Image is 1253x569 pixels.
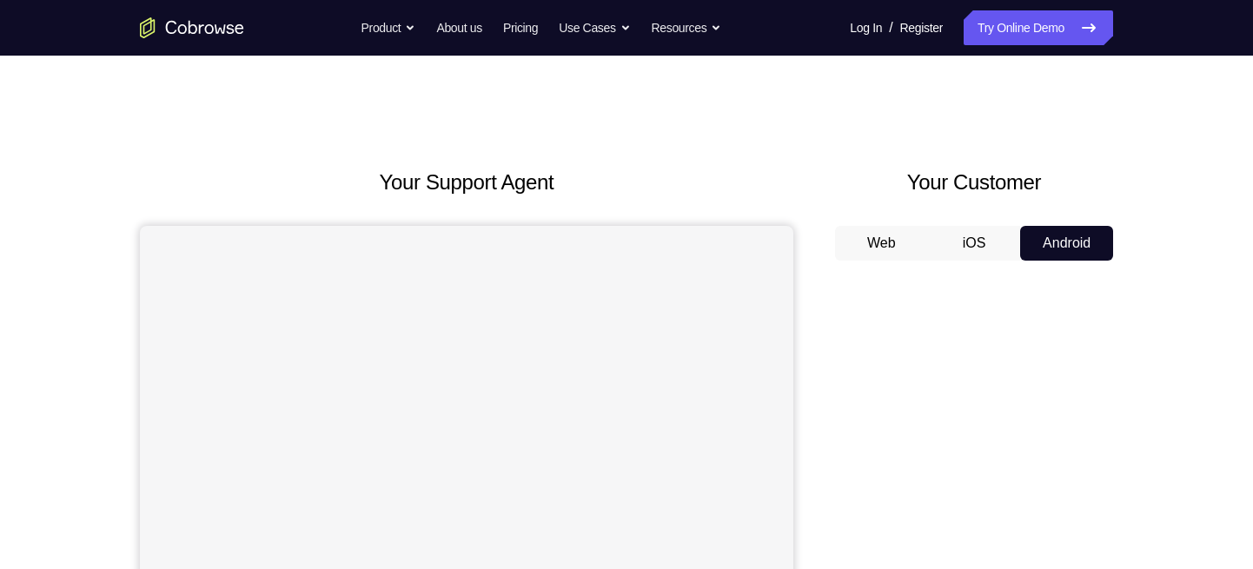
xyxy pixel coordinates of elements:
[140,167,793,198] h2: Your Support Agent
[652,10,722,45] button: Resources
[1020,226,1113,261] button: Android
[964,10,1113,45] a: Try Online Demo
[559,10,630,45] button: Use Cases
[850,10,882,45] a: Log In
[928,226,1021,261] button: iOS
[835,167,1113,198] h2: Your Customer
[889,17,892,38] span: /
[835,226,928,261] button: Web
[361,10,416,45] button: Product
[900,10,943,45] a: Register
[503,10,538,45] a: Pricing
[140,17,244,38] a: Go to the home page
[436,10,481,45] a: About us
